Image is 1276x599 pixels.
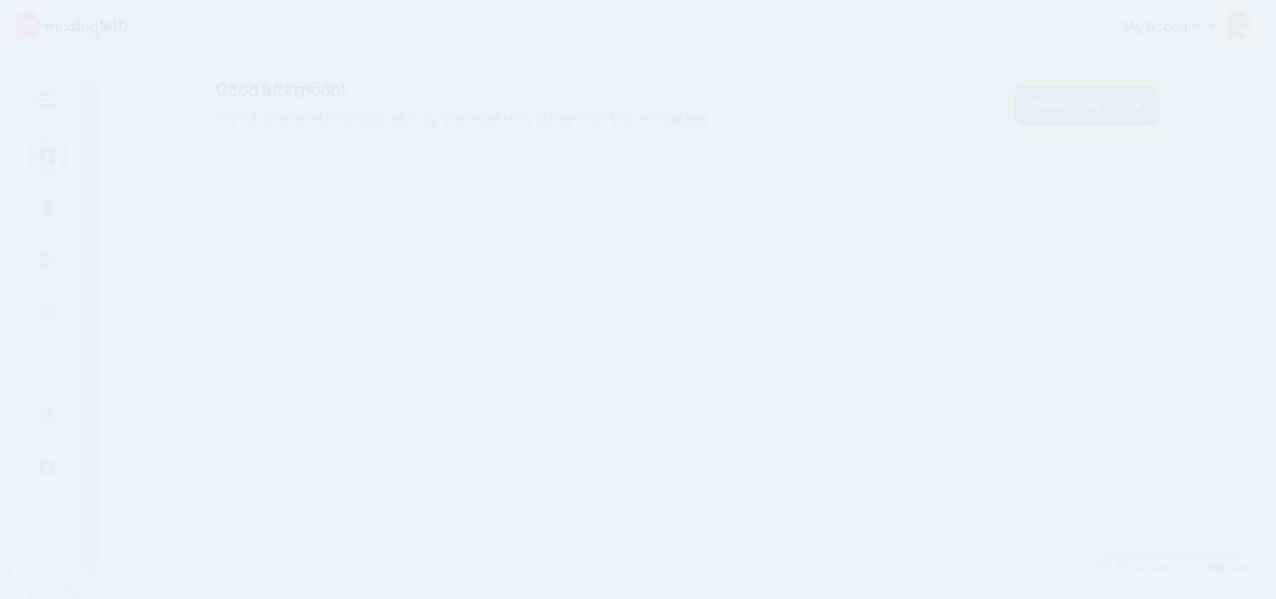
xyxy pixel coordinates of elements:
[1090,556,1256,579] a: Tell us how we can improve
[1106,7,1251,48] a: My Account
[215,80,346,100] span: Good afternoon!
[215,107,835,129] span: Here's an overview of your activity and recommendations for this workspace.
[39,93,56,108] img: menu.png
[16,13,130,41] img: Missinglettr
[1133,103,1141,109] img: arrow-down-white.png
[1015,87,1116,125] a: Create Post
